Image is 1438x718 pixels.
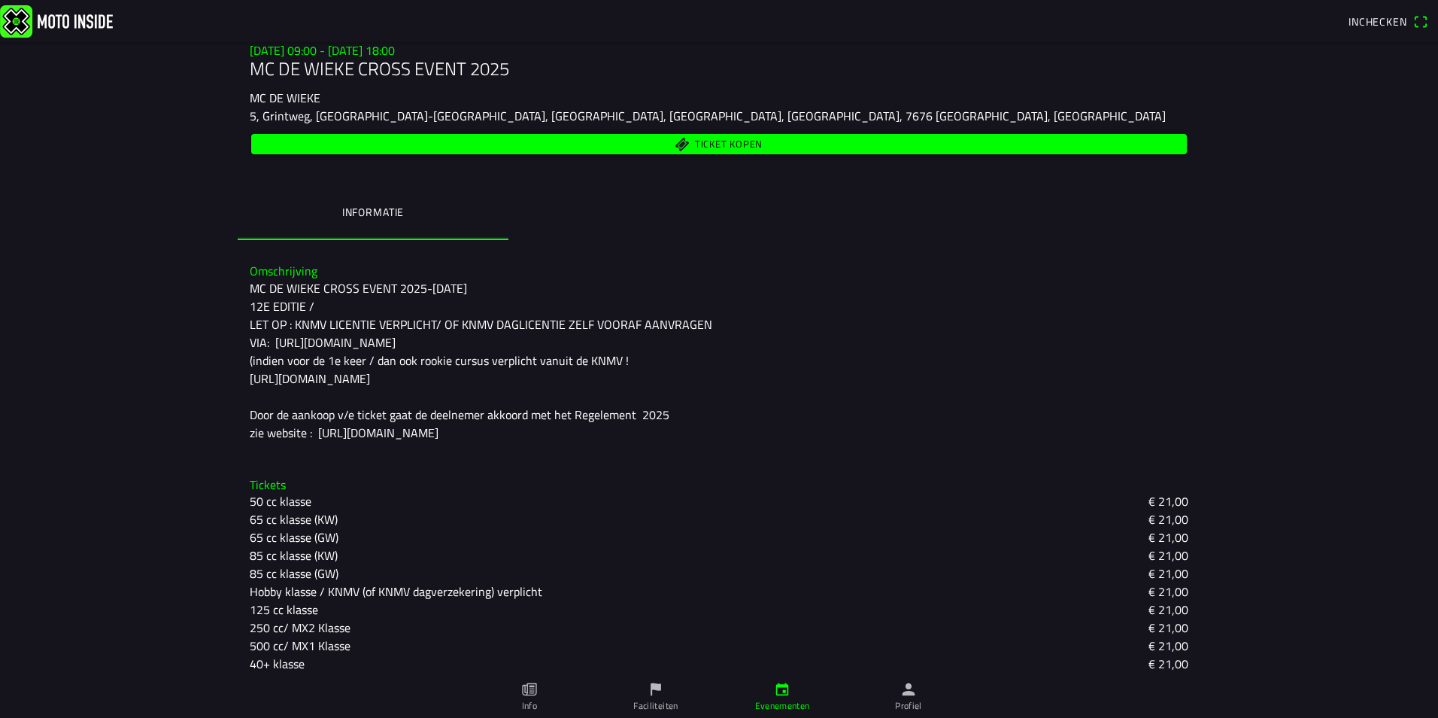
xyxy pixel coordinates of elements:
[250,528,338,546] ion-text: 65 cc klasse (GW)
[250,492,311,510] ion-text: 50 cc klasse
[250,89,320,107] ion-text: MC DE WIEKE
[250,655,305,673] ion-text: 40+ klasse
[250,279,1188,442] div: MC DE WIEKE CROSS EVENT 2025-[DATE] 12E EDITIE / LET OP : KNMV LICENTIE VERPLICHT/ OF KNMV DAGLIC...
[250,673,311,691] ion-text: Superklasse
[342,204,404,221] ion-label: Informatie
[1148,673,1188,691] ion-text: € 21,00
[1341,8,1435,34] a: Incheckenqr scanner
[1148,619,1188,637] ion-text: € 21,00
[250,510,338,528] ion-text: 65 cc klasse (KW)
[648,681,664,698] ion-icon: flag
[250,44,1188,58] h3: [DATE] 09:00 - [DATE] 18:00
[250,601,318,619] ion-text: 125 cc klasse
[250,58,1188,80] h1: MC DE WIEKE CROSS EVENT 2025
[895,699,922,713] ion-label: Profiel
[521,681,538,698] ion-icon: paper
[250,583,542,601] ion-text: Hobby klasse / KNMV (of KNMV dagverzekering) verplicht
[1148,601,1188,619] ion-text: € 21,00
[1148,564,1188,583] ion-text: € 21,00
[250,107,1166,125] ion-text: 5, Grintweg, [GEOGRAPHIC_DATA]-[GEOGRAPHIC_DATA], [GEOGRAPHIC_DATA], [GEOGRAPHIC_DATA], [GEOGRAPH...
[250,564,338,583] ion-text: 85 cc klasse (GW)
[522,699,537,713] ion-label: Info
[755,699,810,713] ion-label: Evenementen
[900,681,917,698] ion-icon: person
[1148,546,1188,564] ion-text: € 21,00
[250,478,1188,492] h3: Tickets
[1148,492,1188,510] ion-text: € 21,00
[774,681,790,698] ion-icon: calendar
[1148,528,1188,546] ion-text: € 21,00
[1148,655,1188,673] ion-text: € 21,00
[633,699,678,713] ion-label: Faciliteiten
[1148,637,1188,655] ion-text: € 21,00
[250,619,350,637] ion-text: 250 cc/ MX2 Klasse
[250,264,1188,278] h3: Omschrijving
[250,637,350,655] ion-text: 500 cc/ MX1 Klasse
[250,546,338,564] ion-text: 85 cc klasse (KW)
[1349,14,1407,29] span: Inchecken
[1148,510,1188,528] ion-text: € 21,00
[1148,583,1188,601] ion-text: € 21,00
[695,139,763,149] span: Ticket kopen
